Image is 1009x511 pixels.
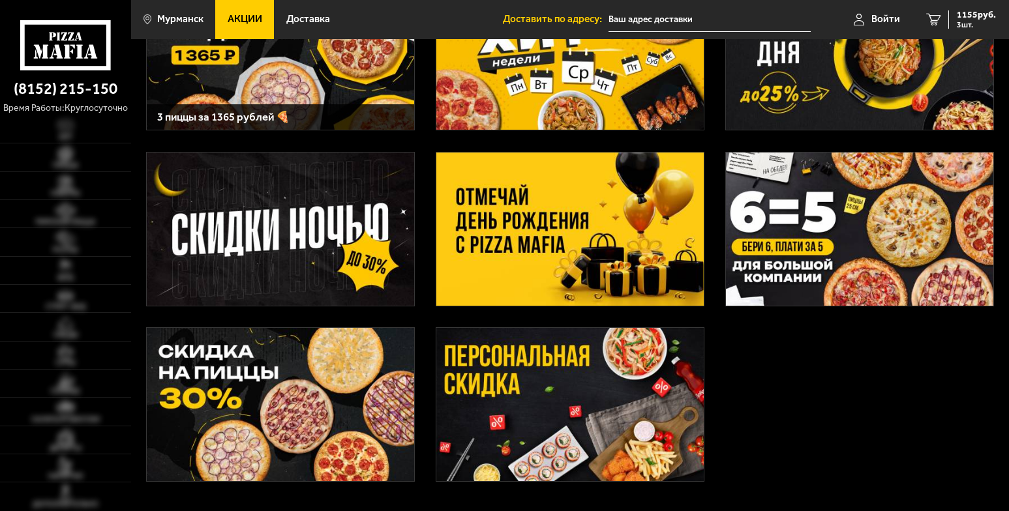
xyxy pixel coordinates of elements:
h3: 3 пиццы за 1365 рублей 🍕 [157,111,404,123]
span: Акции [228,14,262,24]
input: Ваш адрес доставки [609,8,810,32]
span: Доставка [286,14,330,24]
span: Доставить по адресу: [503,14,609,24]
span: Мурманск [157,14,203,24]
span: Войти [871,14,900,24]
span: 3 шт. [957,21,996,29]
span: 1155 руб. [957,10,996,20]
